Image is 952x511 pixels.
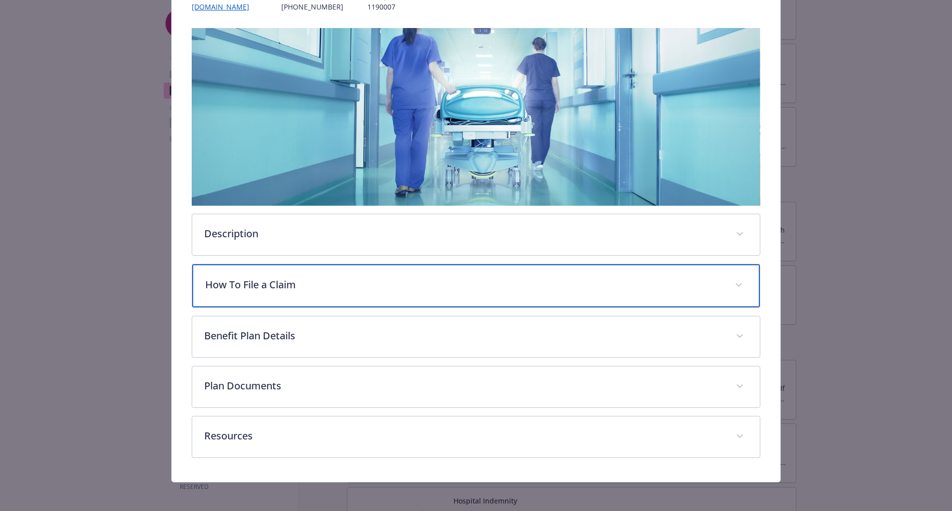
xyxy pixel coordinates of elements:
[192,316,759,357] div: Benefit Plan Details
[192,2,257,12] a: [DOMAIN_NAME]
[192,416,759,457] div: Resources
[281,2,343,12] p: [PHONE_NUMBER]
[204,328,723,343] p: Benefit Plan Details
[192,28,760,206] img: banner
[192,214,759,255] div: Description
[204,428,723,443] p: Resources
[192,264,759,307] div: How To File a Claim
[367,2,417,12] p: 1190007
[205,277,722,292] p: How To File a Claim
[204,226,723,241] p: Description
[192,366,759,407] div: Plan Documents
[204,378,723,393] p: Plan Documents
